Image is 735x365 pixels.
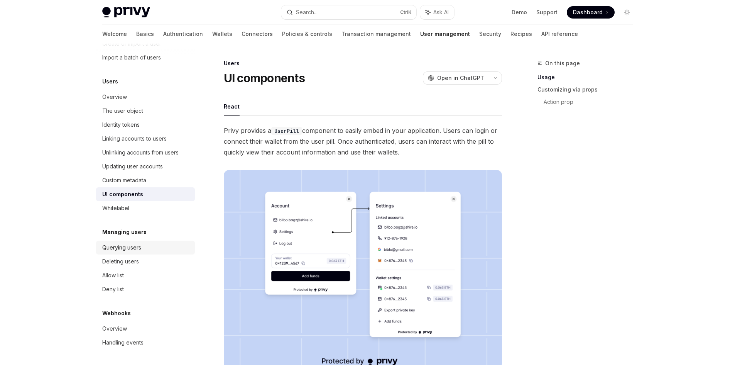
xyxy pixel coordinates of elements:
[537,83,639,96] a: Customizing via props
[102,309,131,318] h5: Webhooks
[96,268,195,282] a: Allow list
[224,125,502,158] span: Privy provides a component to easily embed in your application. Users can login or connect their ...
[102,243,141,252] div: Querying users
[96,336,195,350] a: Handling events
[224,71,305,85] h1: UI components
[102,271,124,280] div: Allow list
[544,96,639,108] a: Action prop
[423,71,489,85] button: Open in ChatGPT
[102,25,127,43] a: Welcome
[102,204,129,213] div: Whitelabel
[136,25,154,43] a: Basics
[96,201,195,215] a: Whitelabel
[341,25,411,43] a: Transaction management
[536,8,558,16] a: Support
[102,134,167,143] div: Linking accounts to users
[621,6,633,19] button: Toggle dark mode
[420,5,454,19] button: Ask AI
[281,5,416,19] button: Search...CtrlK
[479,25,501,43] a: Security
[224,97,240,115] button: React
[96,104,195,118] a: The user object
[537,71,639,83] a: Usage
[96,322,195,336] a: Overview
[212,25,232,43] a: Wallets
[96,118,195,132] a: Identity tokens
[96,187,195,201] a: UI components
[163,25,203,43] a: Authentication
[400,9,412,15] span: Ctrl K
[573,8,603,16] span: Dashboard
[271,127,302,135] code: UserPill
[102,285,124,294] div: Deny list
[102,190,143,199] div: UI components
[102,338,144,347] div: Handling events
[224,59,502,67] div: Users
[96,146,195,160] a: Unlinking accounts from users
[102,106,143,115] div: The user object
[102,148,179,157] div: Unlinking accounts from users
[282,25,332,43] a: Policies & controls
[433,8,449,16] span: Ask AI
[512,8,527,16] a: Demo
[420,25,470,43] a: User management
[437,74,484,82] span: Open in ChatGPT
[102,77,118,86] h5: Users
[541,25,578,43] a: API reference
[96,51,195,65] a: Import a batch of users
[96,90,195,104] a: Overview
[242,25,273,43] a: Connectors
[96,241,195,255] a: Querying users
[102,324,127,333] div: Overview
[510,25,532,43] a: Recipes
[296,8,318,17] div: Search...
[545,59,580,68] span: On this page
[102,227,147,237] h5: Managing users
[102,176,146,185] div: Custom metadata
[96,255,195,268] a: Deleting users
[102,7,150,18] img: light logo
[96,282,195,296] a: Deny list
[102,162,163,171] div: Updating user accounts
[102,92,127,102] div: Overview
[96,132,195,146] a: Linking accounts to users
[96,160,195,173] a: Updating user accounts
[102,53,161,62] div: Import a batch of users
[102,257,139,266] div: Deleting users
[96,173,195,187] a: Custom metadata
[567,6,615,19] a: Dashboard
[102,120,140,129] div: Identity tokens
